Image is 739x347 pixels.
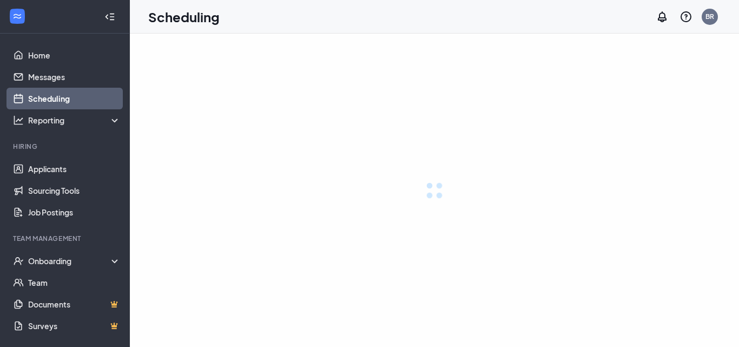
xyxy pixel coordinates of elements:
a: Messages [28,66,121,88]
svg: Notifications [656,10,669,23]
a: SurveysCrown [28,315,121,337]
svg: Analysis [13,115,24,126]
a: DocumentsCrown [28,293,121,315]
div: BR [705,12,714,21]
a: Scheduling [28,88,121,109]
svg: WorkstreamLogo [12,11,23,22]
div: Team Management [13,234,118,243]
h1: Scheduling [148,8,220,26]
div: Onboarding [28,256,121,266]
a: Job Postings [28,201,121,223]
a: Home [28,44,121,66]
a: Applicants [28,158,121,180]
svg: UserCheck [13,256,24,266]
a: Sourcing Tools [28,180,121,201]
div: Reporting [28,115,121,126]
svg: QuestionInfo [679,10,692,23]
div: Hiring [13,142,118,151]
svg: Collapse [104,11,115,22]
a: Team [28,272,121,293]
